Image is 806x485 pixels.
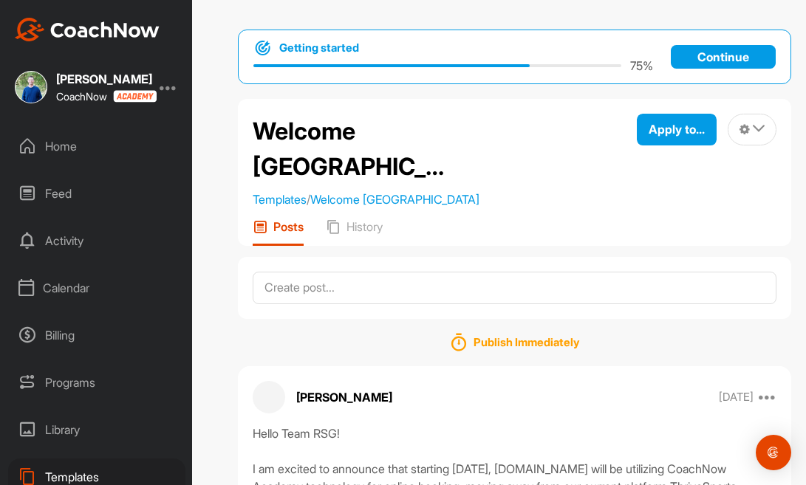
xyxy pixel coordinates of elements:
a: Continue [671,45,776,69]
img: bullseye [253,39,272,57]
div: Programs [8,364,185,401]
span: Apply to... [649,122,705,137]
div: Home [8,128,185,165]
img: CoachNow [15,18,160,41]
span: / [253,192,479,207]
h1: Publish Immediately [474,337,579,348]
div: Open Intercom Messenger [756,435,791,470]
div: Calendar [8,269,185,306]
p: Posts [273,219,304,234]
div: Feed [8,175,185,212]
p: [PERSON_NAME] [296,388,392,406]
img: square_fd53c66825839139679d5f1caa6e2e87.jpg [15,71,47,103]
div: [PERSON_NAME] [56,73,152,85]
a: Templates [253,192,307,207]
p: [DATE] [719,390,754,405]
a: Welcome [GEOGRAPHIC_DATA] [310,192,479,207]
div: Activity [8,222,185,259]
h2: Welcome [GEOGRAPHIC_DATA] [253,114,452,185]
img: CoachNow acadmey [113,90,157,103]
button: Apply to... [637,114,717,145]
div: Billing [8,317,185,354]
div: CoachNow [56,90,152,103]
p: 75 % [630,57,653,75]
h1: Getting started [279,40,359,56]
p: History [346,219,383,234]
div: Library [8,411,185,448]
